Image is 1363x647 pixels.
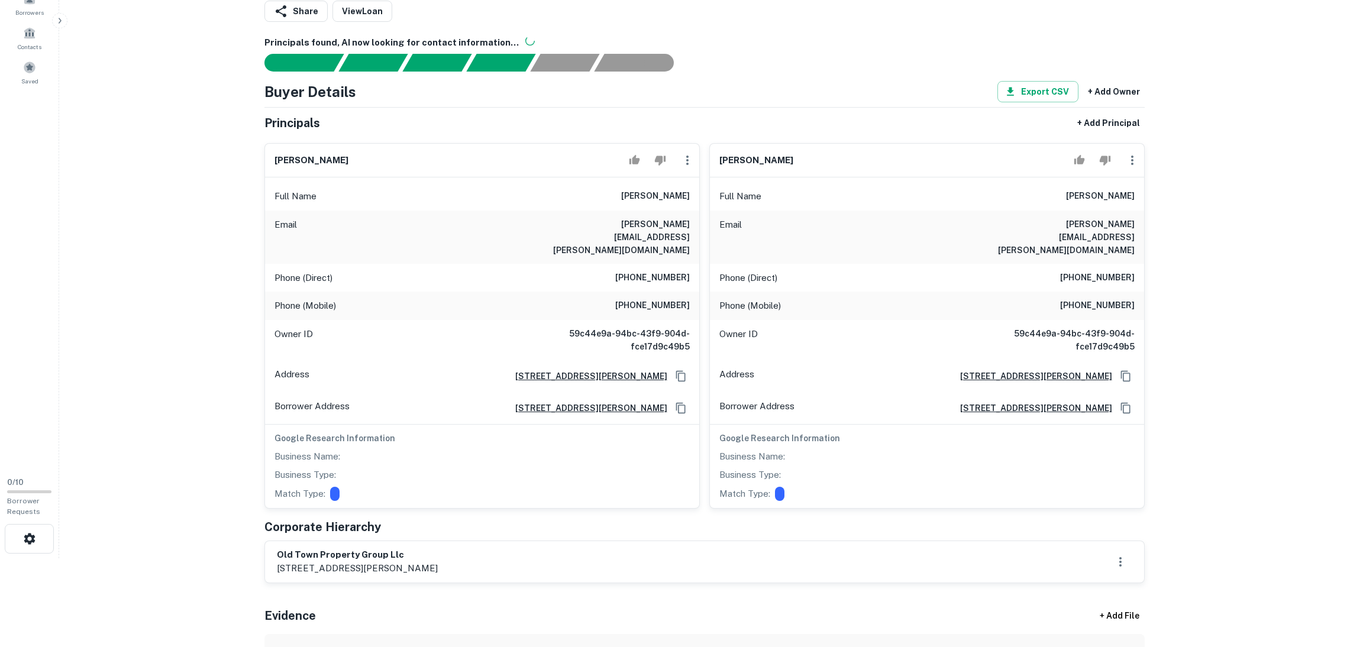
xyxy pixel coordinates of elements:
[1066,189,1135,203] h6: [PERSON_NAME]
[548,327,690,353] h6: 59c44e9a-94bc-43f9-904d-fce17d9c49b5
[615,299,690,313] h6: [PHONE_NUMBER]
[7,497,40,516] span: Borrower Requests
[338,54,408,72] div: Your request is received and processing...
[7,478,24,487] span: 0 / 10
[274,449,340,464] p: Business Name:
[21,76,38,86] span: Saved
[250,54,339,72] div: Sending borrower request to AI...
[719,367,754,385] p: Address
[650,148,670,172] button: Reject
[621,189,690,203] h6: [PERSON_NAME]
[506,402,667,415] h6: [STREET_ADDRESS][PERSON_NAME]
[466,54,535,72] div: Principals found, AI now looking for contact information...
[277,561,438,575] p: [STREET_ADDRESS][PERSON_NAME]
[719,487,770,501] p: Match Type:
[672,399,690,417] button: Copy Address
[1060,299,1135,313] h6: [PHONE_NUMBER]
[719,327,758,353] p: Owner ID
[1069,148,1090,172] button: Accept
[277,548,438,562] h6: old town property group llc
[719,468,781,482] p: Business Type:
[264,81,356,102] h4: Buyer Details
[274,327,313,353] p: Owner ID
[274,271,332,285] p: Phone (Direct)
[595,54,688,72] div: AI fulfillment process complete.
[624,148,645,172] button: Accept
[274,468,336,482] p: Business Type:
[274,299,336,313] p: Phone (Mobile)
[719,271,777,285] p: Phone (Direct)
[548,218,690,257] h6: [PERSON_NAME][EMAIL_ADDRESS][PERSON_NAME][DOMAIN_NAME]
[402,54,471,72] div: Documents found, AI parsing details...
[264,114,320,132] h5: Principals
[332,1,392,22] a: ViewLoan
[264,1,328,22] button: Share
[951,370,1112,383] h6: [STREET_ADDRESS][PERSON_NAME]
[1117,399,1135,417] button: Copy Address
[997,81,1078,102] button: Export CSV
[719,399,794,417] p: Borrower Address
[506,370,667,383] h6: [STREET_ADDRESS][PERSON_NAME]
[274,218,297,257] p: Email
[719,218,742,257] p: Email
[1060,271,1135,285] h6: [PHONE_NUMBER]
[15,8,44,17] span: Borrowers
[274,367,309,385] p: Address
[274,154,348,167] h6: [PERSON_NAME]
[719,299,781,313] p: Phone (Mobile)
[719,154,793,167] h6: [PERSON_NAME]
[274,189,316,203] p: Full Name
[1073,112,1145,134] button: + Add Principal
[1094,148,1115,172] button: Reject
[264,36,1145,50] h6: Principals found, AI now looking for contact information...
[719,449,785,464] p: Business Name:
[719,432,1135,445] h6: Google Research Information
[1083,81,1145,102] button: + Add Owner
[951,402,1112,415] h6: [STREET_ADDRESS][PERSON_NAME]
[993,218,1135,257] h6: [PERSON_NAME][EMAIL_ADDRESS][PERSON_NAME][DOMAIN_NAME]
[993,327,1135,353] h6: 59c44e9a-94bc-43f9-904d-fce17d9c49b5
[264,518,381,536] h5: Corporate Hierarchy
[274,487,325,501] p: Match Type:
[274,399,350,417] p: Borrower Address
[274,432,690,445] h6: Google Research Information
[18,42,41,51] span: Contacts
[1304,552,1363,609] iframe: Chat Widget
[615,271,690,285] h6: [PHONE_NUMBER]
[530,54,599,72] div: Principals found, still searching for contact information. This may take time...
[719,189,761,203] p: Full Name
[1117,367,1135,385] button: Copy Address
[672,367,690,385] button: Copy Address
